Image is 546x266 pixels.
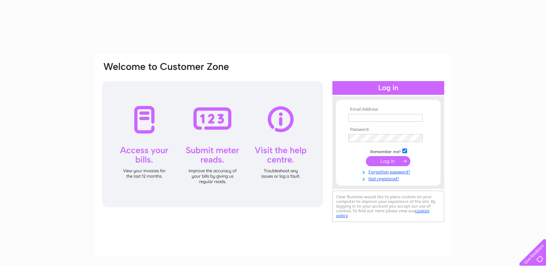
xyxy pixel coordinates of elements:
input: Submit [366,156,410,166]
a: cookies policy [336,208,429,218]
a: Forgotten password? [348,168,430,175]
a: Not registered? [348,175,430,182]
th: Password: [346,127,430,132]
th: Email Address: [346,107,430,112]
div: Clear Business would like to place cookies on your computer to improve your experience of the sit... [332,191,444,222]
td: Remember me? [346,147,430,155]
